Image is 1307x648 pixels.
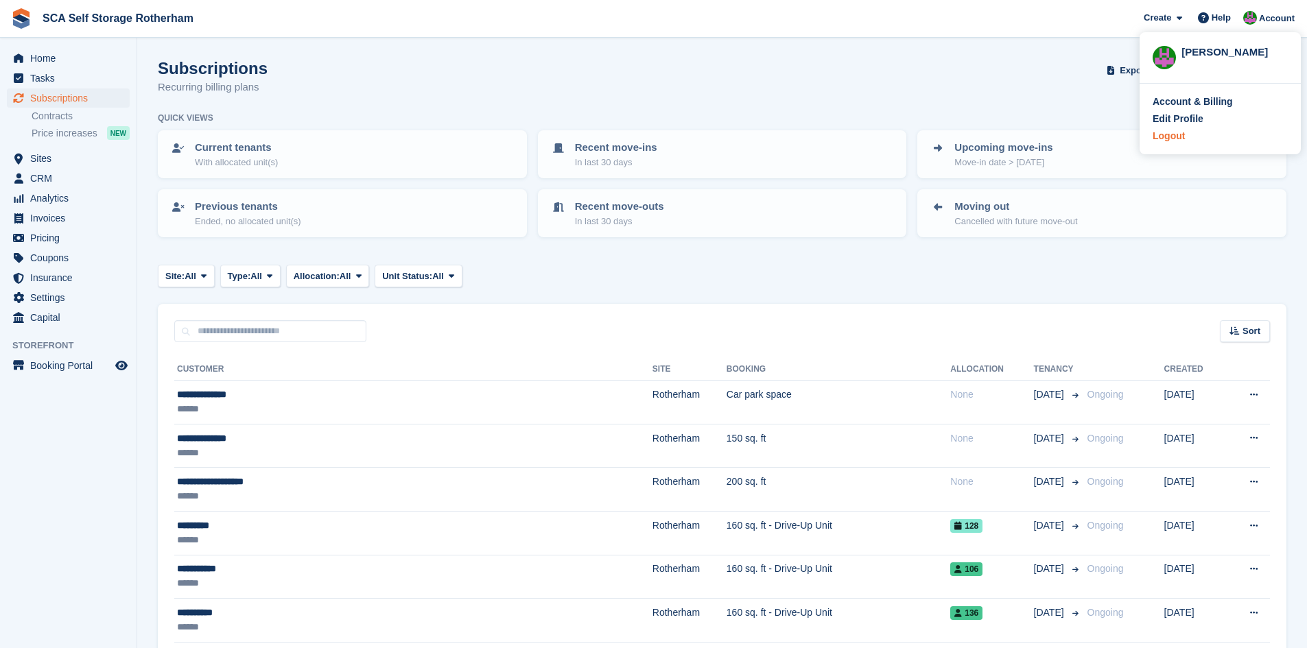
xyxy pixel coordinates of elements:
[1034,359,1082,381] th: Tenancy
[30,308,113,327] span: Capital
[1164,381,1225,424] td: [DATE]
[30,149,113,168] span: Sites
[652,599,727,643] td: Rotherham
[30,69,113,88] span: Tasks
[7,149,130,168] a: menu
[727,468,950,512] td: 200 sq. ft
[432,269,444,283] span: All
[195,156,278,169] p: With allocated unit(s)
[1087,607,1124,618] span: Ongoing
[1153,112,1288,126] a: Edit Profile
[7,169,130,188] a: menu
[950,519,982,533] span: 128
[158,112,213,124] h6: Quick views
[1087,433,1124,444] span: Ongoing
[1120,64,1148,77] span: Export
[652,359,727,381] th: Site
[32,125,130,141] a: Price increases NEW
[30,88,113,108] span: Subscriptions
[950,606,982,620] span: 136
[575,215,664,228] p: In last 30 days
[652,511,727,555] td: Rotherham
[294,269,340,283] span: Allocation:
[30,288,113,307] span: Settings
[1243,324,1260,338] span: Sort
[220,265,281,287] button: Type: All
[1259,12,1295,25] span: Account
[1034,387,1067,402] span: [DATE]
[1164,555,1225,599] td: [DATE]
[113,357,130,374] a: Preview store
[7,288,130,307] a: menu
[727,359,950,381] th: Booking
[107,126,130,140] div: NEW
[7,268,130,287] a: menu
[950,475,1033,489] div: None
[539,191,906,236] a: Recent move-outs In last 30 days
[7,88,130,108] a: menu
[727,511,950,555] td: 160 sq. ft - Drive-Up Unit
[1034,605,1067,620] span: [DATE]
[7,49,130,68] a: menu
[727,381,950,424] td: Car park space
[30,248,113,267] span: Coupons
[950,359,1033,381] th: Allocation
[1087,563,1124,574] span: Ongoing
[575,156,657,169] p: In last 30 days
[7,356,130,375] a: menu
[30,49,113,68] span: Home
[1087,520,1124,531] span: Ongoing
[7,248,130,267] a: menu
[954,199,1077,215] p: Moving out
[1034,431,1067,446] span: [DATE]
[950,562,982,576] span: 106
[185,269,196,283] span: All
[195,215,301,228] p: Ended, no allocated unit(s)
[158,265,215,287] button: Site: All
[1153,129,1185,143] div: Logout
[32,127,97,140] span: Price increases
[30,228,113,248] span: Pricing
[195,199,301,215] p: Previous tenants
[30,356,113,375] span: Booking Portal
[1104,59,1164,82] button: Export
[1164,599,1225,643] td: [DATE]
[950,387,1033,402] div: None
[228,269,251,283] span: Type:
[30,189,113,208] span: Analytics
[575,140,657,156] p: Recent move-ins
[1034,475,1067,489] span: [DATE]
[7,189,130,208] a: menu
[1153,46,1176,69] img: Sarah Race
[954,156,1052,169] p: Move-in date > [DATE]
[158,80,268,95] p: Recurring billing plans
[919,132,1285,177] a: Upcoming move-ins Move-in date > [DATE]
[30,208,113,228] span: Invoices
[7,228,130,248] a: menu
[375,265,462,287] button: Unit Status: All
[7,308,130,327] a: menu
[165,269,185,283] span: Site:
[174,359,652,381] th: Customer
[950,431,1033,446] div: None
[1087,389,1124,400] span: Ongoing
[1164,511,1225,555] td: [DATE]
[954,215,1077,228] p: Cancelled with future move-out
[652,468,727,512] td: Rotherham
[1212,11,1231,25] span: Help
[1164,468,1225,512] td: [DATE]
[286,265,370,287] button: Allocation: All
[1153,112,1203,126] div: Edit Profile
[727,599,950,643] td: 160 sq. ft - Drive-Up Unit
[340,269,351,283] span: All
[1164,359,1225,381] th: Created
[382,269,432,283] span: Unit Status:
[30,268,113,287] span: Insurance
[1153,129,1288,143] a: Logout
[727,555,950,599] td: 160 sq. ft - Drive-Up Unit
[919,191,1285,236] a: Moving out Cancelled with future move-out
[1034,518,1067,533] span: [DATE]
[7,69,130,88] a: menu
[1153,95,1233,109] div: Account & Billing
[159,191,526,236] a: Previous tenants Ended, no allocated unit(s)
